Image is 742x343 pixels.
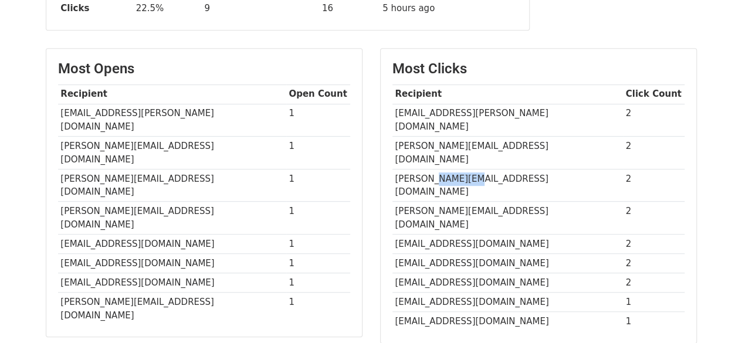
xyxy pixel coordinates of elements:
td: 1 [286,254,350,273]
td: [PERSON_NAME][EMAIL_ADDRESS][DOMAIN_NAME] [392,137,623,169]
td: 1 [623,293,685,312]
td: [PERSON_NAME][EMAIL_ADDRESS][DOMAIN_NAME] [392,202,623,235]
td: 1 [286,273,350,293]
th: Click Count [623,84,685,104]
td: [EMAIL_ADDRESS][DOMAIN_NAME] [58,273,286,293]
td: [PERSON_NAME][EMAIL_ADDRESS][DOMAIN_NAME] [58,202,286,235]
td: 1 [286,137,350,169]
td: [EMAIL_ADDRESS][DOMAIN_NAME] [58,254,286,273]
td: [EMAIL_ADDRESS][PERSON_NAME][DOMAIN_NAME] [392,104,623,137]
td: [PERSON_NAME][EMAIL_ADDRESS][DOMAIN_NAME] [392,169,623,202]
td: 1 [286,235,350,254]
td: 1 [286,169,350,202]
td: 1 [286,293,350,325]
td: [EMAIL_ADDRESS][DOMAIN_NAME] [392,273,623,293]
iframe: Chat Widget [683,287,742,343]
td: [EMAIL_ADDRESS][DOMAIN_NAME] [392,312,623,331]
td: 2 [623,137,685,169]
td: 2 [623,104,685,137]
td: [EMAIL_ADDRESS][DOMAIN_NAME] [392,235,623,254]
td: [EMAIL_ADDRESS][DOMAIN_NAME] [392,254,623,273]
td: [PERSON_NAME][EMAIL_ADDRESS][DOMAIN_NAME] [58,293,286,325]
td: [EMAIL_ADDRESS][DOMAIN_NAME] [392,293,623,312]
th: Open Count [286,84,350,104]
td: 2 [623,169,685,202]
td: [EMAIL_ADDRESS][PERSON_NAME][DOMAIN_NAME] [58,104,286,137]
td: [EMAIL_ADDRESS][DOMAIN_NAME] [58,235,286,254]
td: 2 [623,235,685,254]
td: 1 [623,312,685,331]
h3: Most Clicks [392,60,685,77]
th: Recipient [392,84,623,104]
td: [PERSON_NAME][EMAIL_ADDRESS][DOMAIN_NAME] [58,169,286,202]
h3: Most Opens [58,60,350,77]
td: 2 [623,202,685,235]
td: 1 [286,104,350,137]
td: 1 [286,202,350,235]
td: [PERSON_NAME][EMAIL_ADDRESS][DOMAIN_NAME] [58,137,286,169]
th: Recipient [58,84,286,104]
td: 2 [623,273,685,293]
td: 2 [623,254,685,273]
